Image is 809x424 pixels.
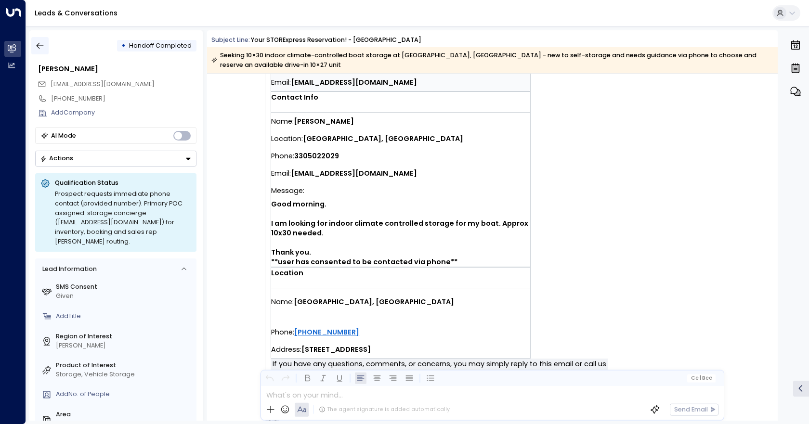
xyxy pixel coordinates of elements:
strong: Good morning. I am looking for indoor climate controlled storage for my boat. Approx 10x30 needed... [271,199,530,267]
a: Leads & Conversations [35,8,117,18]
div: Actions [40,154,73,162]
div: Button group with a nested menu [35,151,196,167]
span: Cc Bcc [691,375,712,381]
span: If you have any questions, comments, or concerns, you may simply reply to this email or call us at . [271,359,608,380]
label: Product of Interest [56,361,193,370]
span: crankyjones@gmail.com [51,80,155,89]
label: Region of Interest [56,332,193,341]
strong: [EMAIL_ADDRESS][DOMAIN_NAME] [291,168,417,178]
span: Handoff Completed [129,41,192,50]
span: Email: [271,74,291,91]
div: AddCompany [51,108,196,117]
div: Seeking 10×30 indoor climate-controlled boat storage at [GEOGRAPHIC_DATA], [GEOGRAPHIC_DATA] - ne... [211,51,772,70]
span: Name: [271,293,294,310]
div: Lead Information [39,265,96,274]
button: Actions [35,151,196,167]
a: [PHONE_NUMBER] [413,369,472,380]
span: Email: [271,165,291,182]
button: Cc|Bcc [687,374,716,382]
div: [PERSON_NAME] [56,341,193,350]
div: AI Mode [51,131,76,141]
strong: [STREET_ADDRESS] [301,345,371,354]
div: Your STORExpress Reservation! - [GEOGRAPHIC_DATA] [251,36,421,45]
div: Given [56,292,193,301]
strong: Location [271,268,303,278]
div: Storage, Vehicle Storage [56,370,193,379]
span: | [700,375,701,381]
span: Phone: [271,147,294,165]
div: AddNo. of People [56,390,193,399]
div: Prospect requests immediate phone contact (provided number). Primary POC assigned: storage concie... [55,189,191,246]
div: [PERSON_NAME] [38,64,196,75]
label: SMS Consent [56,283,193,292]
span: Location: [271,130,303,147]
strong: [GEOGRAPHIC_DATA], [GEOGRAPHIC_DATA] [294,297,454,307]
p: Qualification Status [55,179,191,187]
span: [EMAIL_ADDRESS][DOMAIN_NAME] [51,80,155,88]
span: Name: [271,113,294,130]
div: AddTitle [56,312,193,321]
span: Message: [271,182,304,199]
span: Address: [271,341,301,358]
strong: [GEOGRAPHIC_DATA], [GEOGRAPHIC_DATA] [303,134,463,143]
strong: 3305022029 [294,151,339,161]
strong: [EMAIL_ADDRESS][DOMAIN_NAME] [291,77,417,87]
div: • [121,38,126,53]
label: Area [56,410,193,419]
button: Undo [263,373,275,385]
strong: [PERSON_NAME] [294,116,354,126]
span: Subject Line: [211,36,250,44]
a: [PHONE_NUMBER] [294,325,359,339]
strong: Contact Info [271,92,318,102]
div: [PHONE_NUMBER] [51,94,196,103]
div: The agent signature is added automatically [319,406,450,413]
span: Phone: [271,323,294,341]
button: Redo [280,373,292,385]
